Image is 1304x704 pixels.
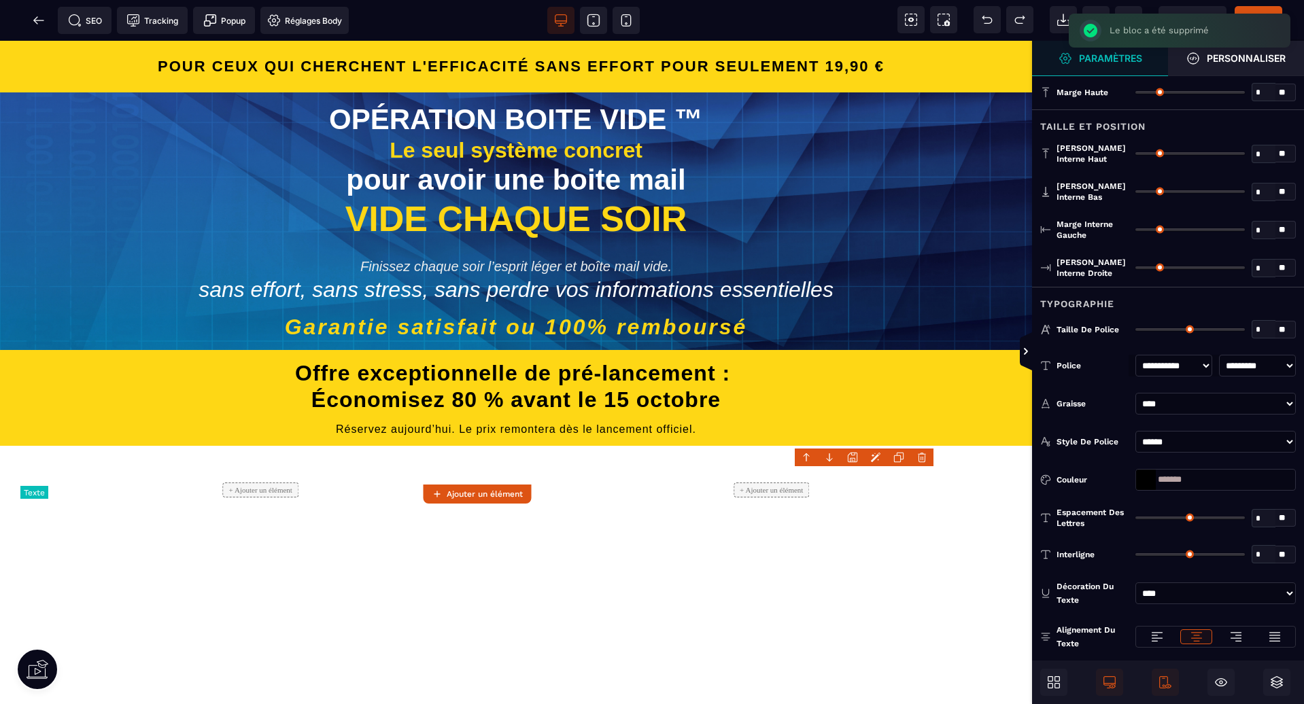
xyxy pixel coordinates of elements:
[58,7,111,34] span: Métadata SEO
[1057,549,1095,560] span: Interligne
[580,7,607,34] span: Voir tablette
[126,14,178,27] span: Tracking
[1057,473,1129,487] div: Couleur
[1207,53,1286,63] strong: Personnaliser
[193,7,255,34] span: Créer une alerte modale
[1152,669,1179,696] span: Afficher le mobile
[1057,359,1129,372] div: Police
[1082,6,1110,33] span: Nettoyage
[1032,332,1046,372] span: Afficher les vues
[1057,143,1129,164] span: [PERSON_NAME] interne haut
[1079,53,1142,63] strong: Paramètres
[68,14,102,27] span: SEO
[1159,6,1226,33] span: Aperçu
[1032,287,1304,312] div: Typographie
[25,7,52,34] span: Retour
[260,7,349,34] span: Favicon
[547,7,574,34] span: Voir bureau
[345,158,687,198] b: VIDE CHAQUE SOIR
[199,236,834,261] span: sans effort, sans stress, sans perdre vos informations essentielles
[974,6,1001,33] span: Défaire
[447,489,523,499] strong: Ajouter un élément
[1057,507,1129,529] span: Espacement des lettres
[1096,669,1123,696] span: Afficher le desktop
[267,14,342,27] span: Réglages Body
[1207,669,1235,696] span: Masquer le bloc
[1040,669,1067,696] span: Ouvrir les blocs
[203,14,245,27] span: Popup
[1115,6,1142,33] span: Enregistrer
[897,6,925,33] span: Voir les composants
[1057,397,1129,410] div: Graisse
[346,123,685,155] strong: pour avoir une boite mail
[1040,623,1129,650] p: Alignement du texte
[390,97,642,122] strong: Le seul système concret
[1168,41,1304,76] span: Ouvrir le gestionnaire de styles
[1057,324,1119,335] span: Taille de police
[1057,580,1129,607] div: Décoration du texte
[117,7,188,34] span: Code de suivi
[329,63,703,94] strong: OPÉRATION BOITE VIDE ™
[20,379,1012,398] text: Réservez aujourd’hui. Le prix remontera dès le lancement officiel.
[1057,435,1129,448] div: Style de police
[930,6,957,33] span: Capture d'écran
[1057,181,1129,203] span: [PERSON_NAME] interne bas
[360,218,672,233] strong: Finissez chaque soir l’esprit léger et boîte mail vide.
[1235,6,1282,33] span: Enregistrer le contenu
[1057,257,1129,279] span: [PERSON_NAME] interne droite
[1057,219,1129,241] span: Marge interne gauche
[285,274,748,298] span: Garantie satisfait ou 100% remboursé
[20,313,1012,379] h1: Offre exceptionnelle de pré-lancement : Économisez 80 % avant le 15 octobre
[613,7,640,34] span: Voir mobile
[1057,87,1108,98] span: Marge haute
[1263,669,1290,696] span: Ouvrir les calques
[1006,6,1033,33] span: Rétablir
[1032,41,1168,76] span: Ouvrir le gestionnaire de styles
[20,10,1022,41] h2: POUR CEUX QUI CHERCHENT L'EFFICACITÉ SANS EFFORT POUR SEULEMENT 19,90 €
[423,485,531,504] button: Ajouter un élément
[1032,109,1304,135] div: Taille et position
[1050,6,1077,33] span: Importer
